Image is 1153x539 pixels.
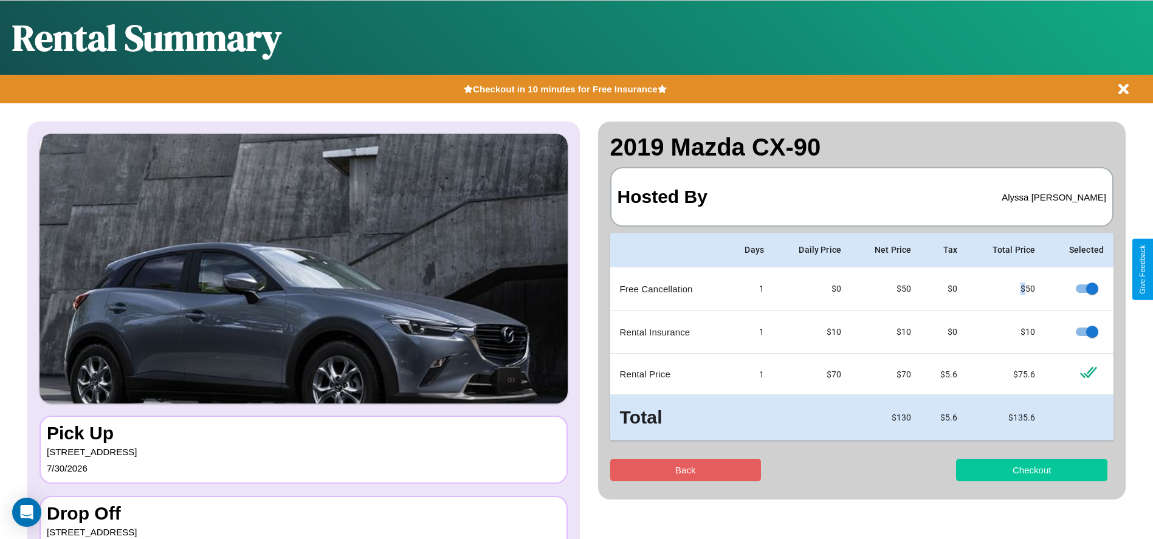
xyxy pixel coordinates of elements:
p: [STREET_ADDRESS] [47,444,560,460]
td: $ 5.6 [921,395,968,441]
td: $ 10 [967,311,1045,354]
td: 1 [726,311,774,354]
div: Open Intercom Messenger [12,498,41,527]
th: Tax [921,233,968,267]
p: Rental Price [620,366,716,382]
h3: Total [620,405,716,431]
td: $10 [774,311,851,354]
h2: 2019 Mazda CX-90 [610,134,1114,161]
th: Selected [1045,233,1114,267]
th: Days [726,233,774,267]
p: Rental Insurance [620,324,716,340]
h3: Drop Off [47,503,560,524]
div: Give Feedback [1138,245,1147,294]
td: $ 10 [851,311,921,354]
td: $ 50 [851,267,921,311]
td: $0 [921,267,968,311]
p: 7 / 30 / 2026 [47,460,560,476]
b: Checkout in 10 minutes for Free Insurance [473,84,657,94]
p: Free Cancellation [620,281,716,297]
td: $0 [774,267,851,311]
td: $ 70 [851,354,921,395]
td: $ 75.6 [967,354,1045,395]
td: $ 135.6 [967,395,1045,441]
th: Total Price [967,233,1045,267]
th: Net Price [851,233,921,267]
h1: Rental Summary [12,13,281,63]
td: 1 [726,354,774,395]
h3: Hosted By [618,174,707,219]
td: $0 [921,311,968,354]
td: $ 5.6 [921,354,968,395]
p: Alyssa [PERSON_NAME] [1002,189,1106,205]
table: simple table [610,233,1114,441]
button: Back [610,459,762,481]
td: 1 [726,267,774,311]
th: Daily Price [774,233,851,267]
h3: Pick Up [47,423,560,444]
td: $ 70 [774,354,851,395]
td: $ 50 [967,267,1045,311]
td: $ 130 [851,395,921,441]
button: Checkout [956,459,1107,481]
